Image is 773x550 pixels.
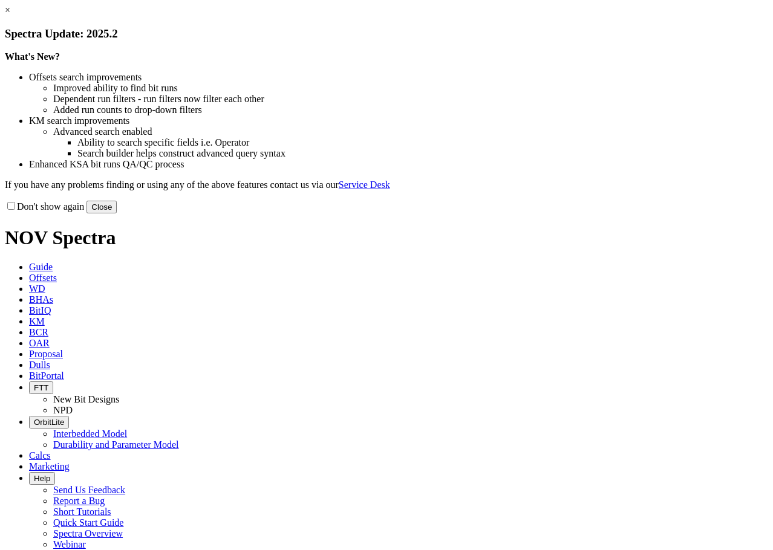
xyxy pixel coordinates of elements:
h1: NOV Spectra [5,227,768,249]
a: Durability and Parameter Model [53,439,179,450]
li: Enhanced KSA bit runs QA/QC process [29,159,768,170]
label: Don't show again [5,201,84,212]
span: KM [29,316,45,326]
li: Offsets search improvements [29,72,768,83]
a: New Bit Designs [53,394,119,404]
input: Don't show again [7,202,15,210]
a: Spectra Overview [53,528,123,539]
span: Offsets [29,273,57,283]
h3: Spectra Update: 2025.2 [5,27,768,40]
a: Send Us Feedback [53,485,125,495]
li: Advanced search enabled [53,126,768,137]
span: Calcs [29,450,51,461]
a: NPD [53,405,73,415]
a: Quick Start Guide [53,517,123,528]
li: KM search improvements [29,115,768,126]
span: BCR [29,327,48,337]
li: Added run counts to drop-down filters [53,105,768,115]
li: Ability to search specific fields i.e. Operator [77,137,768,148]
span: Proposal [29,349,63,359]
span: Help [34,474,50,483]
span: OrbitLite [34,418,64,427]
span: FTT [34,383,48,392]
p: If you have any problems finding or using any of the above features contact us via our [5,180,768,190]
li: Dependent run filters - run filters now filter each other [53,94,768,105]
li: Search builder helps construct advanced query syntax [77,148,768,159]
span: BHAs [29,294,53,305]
span: BitPortal [29,370,64,381]
a: Short Tutorials [53,506,111,517]
a: Interbedded Model [53,429,127,439]
span: BitIQ [29,305,51,315]
span: OAR [29,338,50,348]
a: Webinar [53,539,86,549]
a: Service Desk [339,180,390,190]
a: × [5,5,10,15]
span: WD [29,283,45,294]
span: Dulls [29,360,50,370]
button: Close [86,201,117,213]
li: Improved ability to find bit runs [53,83,768,94]
span: Marketing [29,461,70,471]
span: Guide [29,262,53,272]
a: Report a Bug [53,496,105,506]
strong: What's New? [5,51,60,62]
